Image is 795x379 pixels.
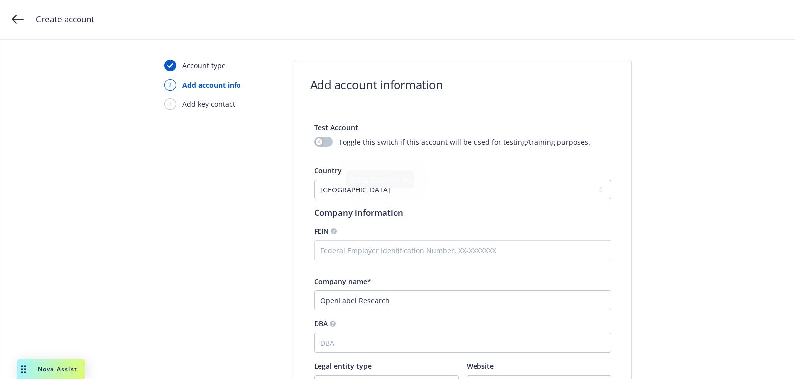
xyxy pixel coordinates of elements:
div: 2 [164,79,176,91]
h1: Company information [314,207,611,218]
span: Nova Assist [38,365,77,373]
span: FEIN [314,226,329,236]
div: Account type [182,60,226,71]
span: Test Account [314,123,358,132]
span: Website [467,361,494,371]
input: Federal Employer Identification Number, XX-XXXXXXX [314,240,611,260]
div: Add key contact [182,99,235,109]
span: Company name* [314,277,371,286]
h1: Add account information [310,76,443,93]
div: Add account info [182,80,241,90]
span: Toggle this switch if this account will be used for testing/training purposes. [339,137,590,147]
span: Create account [36,13,94,26]
button: Nova Assist [17,359,85,379]
span: DBA [314,319,328,328]
span: Country [314,166,342,175]
div: 3 [164,98,176,110]
input: Company name [314,290,611,310]
span: Legal entity type [314,361,372,371]
div: ; [0,40,795,379]
input: DBA [314,333,611,353]
div: Drag to move [17,359,30,379]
